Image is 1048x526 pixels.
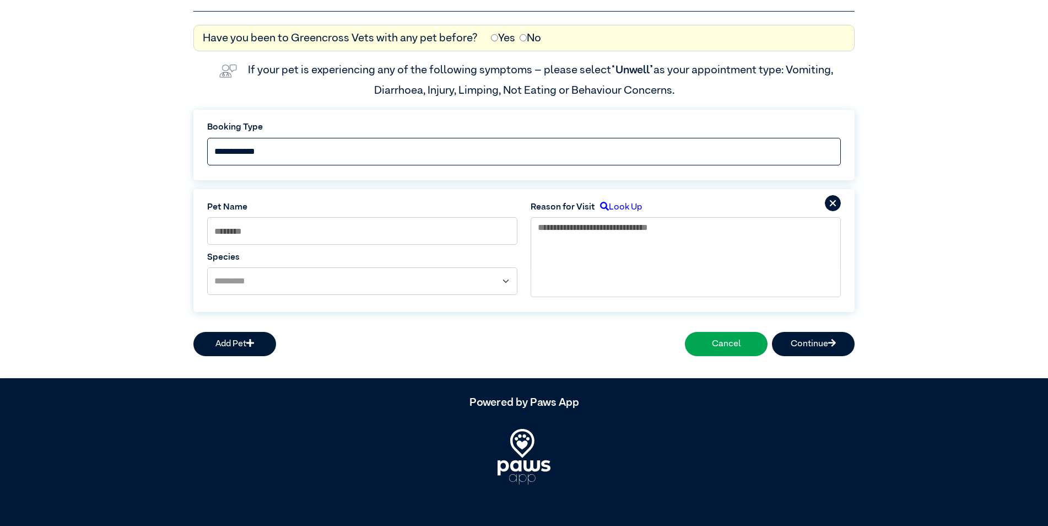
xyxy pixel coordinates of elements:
[491,30,515,46] label: Yes
[611,65,653,76] span: “Unwell”
[685,332,768,356] button: Cancel
[215,60,241,82] img: vet
[531,201,595,214] label: Reason for Visit
[491,34,498,41] input: Yes
[193,332,276,356] button: Add Pet
[520,30,541,46] label: No
[207,201,517,214] label: Pet Name
[520,34,527,41] input: No
[193,396,855,409] h5: Powered by Paws App
[595,201,642,214] label: Look Up
[203,30,478,46] label: Have you been to Greencross Vets with any pet before?
[772,332,855,356] button: Continue
[498,429,550,484] img: PawsApp
[248,65,835,95] label: If your pet is experiencing any of the following symptoms – please select as your appointment typ...
[207,121,841,134] label: Booking Type
[207,251,517,264] label: Species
